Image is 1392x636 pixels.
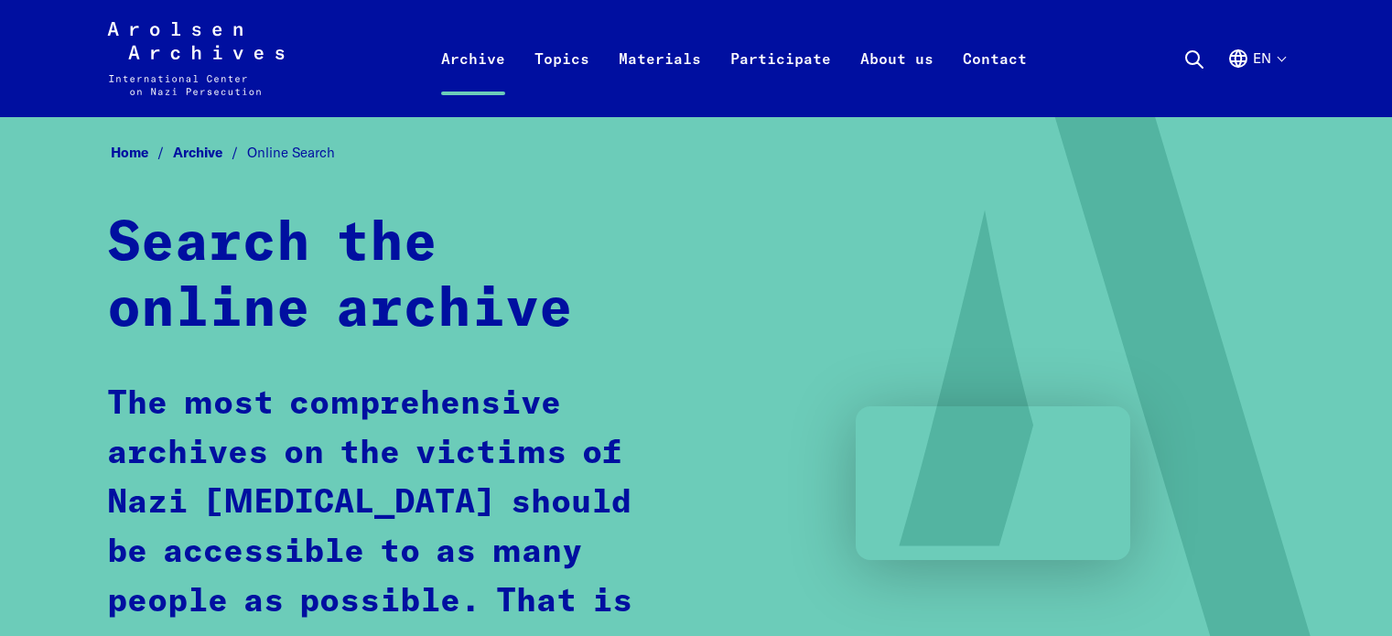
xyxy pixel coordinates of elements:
a: About us [846,44,948,117]
span: Online Search [247,144,335,161]
a: Archive [173,144,247,161]
nav: Primary [426,22,1041,95]
a: Contact [948,44,1041,117]
nav: Breadcrumb [107,139,1286,167]
a: Home [111,144,173,161]
a: Materials [604,44,716,117]
a: Archive [426,44,520,117]
a: Participate [716,44,846,117]
strong: Search the online archive [107,217,573,338]
a: Topics [520,44,604,117]
button: English, language selection [1227,48,1285,113]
